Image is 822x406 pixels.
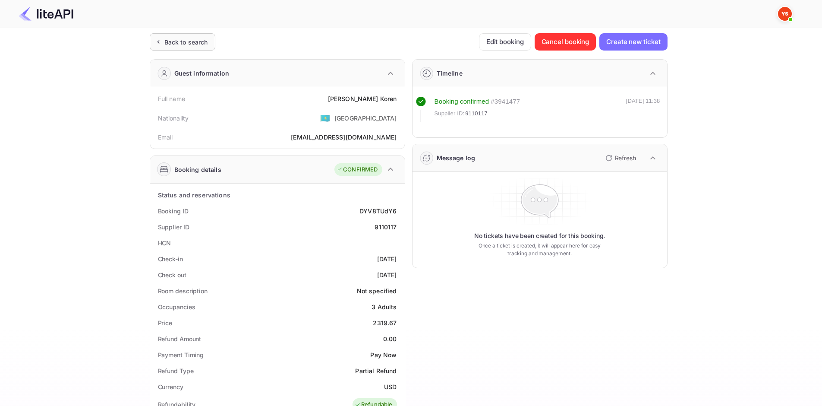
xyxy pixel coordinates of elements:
div: Booking ID [158,206,189,216]
div: Full name [158,94,185,103]
div: Partial Refund [355,366,397,375]
span: 9110117 [465,109,488,118]
div: HCN [158,238,171,247]
div: Booking details [174,165,221,174]
div: Refund Type [158,366,194,375]
p: Refresh [615,153,636,162]
div: [DATE] [377,254,397,263]
span: United States [320,110,330,126]
p: Once a ticket is created, it will appear here for easy tracking and management. [472,242,608,257]
div: Back to search [164,38,208,47]
div: CONFIRMED [337,165,378,174]
div: Nationality [158,114,189,123]
div: Status and reservations [158,190,230,200]
div: Email [158,133,173,142]
div: Currency [158,382,183,391]
div: Room description [158,286,208,295]
div: [GEOGRAPHIC_DATA] [334,114,397,123]
div: Guest information [174,69,230,78]
div: Message log [437,153,476,162]
div: Not specified [357,286,397,295]
div: Occupancies [158,302,195,311]
div: USD [384,382,397,391]
div: Check-in [158,254,183,263]
div: 0.00 [383,334,397,343]
div: Pay Now [370,350,397,359]
div: Price [158,318,173,327]
div: DYV8TUdY6 [359,206,397,216]
div: [PERSON_NAME] Koren [328,94,397,103]
p: No tickets have been created for this booking. [474,232,605,240]
div: Booking confirmed [435,97,489,107]
button: Create new ticket [599,33,667,51]
div: Refund Amount [158,334,202,343]
button: Edit booking [479,33,531,51]
div: Supplier ID [158,222,189,232]
div: # 3941477 [491,97,520,107]
div: [EMAIL_ADDRESS][DOMAIN_NAME] [291,133,397,142]
img: LiteAPI Logo [19,7,73,21]
img: Yandex Support [778,7,792,21]
div: [DATE] 11:38 [626,97,660,122]
div: Payment Timing [158,350,204,359]
div: 9110117 [375,222,397,232]
div: 3 Adults [372,302,397,311]
button: Refresh [600,151,639,165]
div: Timeline [437,69,463,78]
div: Check out [158,270,186,279]
span: Supplier ID: [435,109,465,118]
button: Cancel booking [535,33,596,51]
div: 2319.67 [373,318,397,327]
div: [DATE] [377,270,397,279]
